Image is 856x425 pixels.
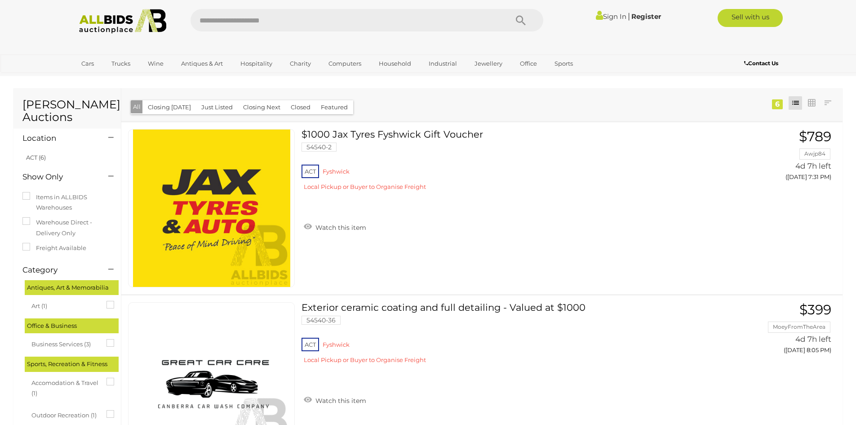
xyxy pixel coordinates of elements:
[628,11,630,21] span: |
[315,100,353,114] button: Featured
[75,56,100,71] a: Cars
[238,100,286,114] button: Closing Next
[74,9,172,34] img: Allbids.com.au
[302,393,368,407] a: Watch this item
[31,408,99,421] span: Outdoor Recreation (1)
[718,9,783,27] a: Sell with us
[25,357,119,371] div: Sports, Recreation & Fitness
[284,56,317,71] a: Charity
[26,154,46,161] a: ACT (6)
[235,56,278,71] a: Hospitality
[22,217,112,238] label: Warehouse Direct - Delivery Only
[514,56,543,71] a: Office
[22,243,86,253] label: Freight Available
[22,266,95,274] h4: Category
[313,224,366,232] span: Watch this item
[106,56,136,71] a: Trucks
[323,56,367,71] a: Computers
[285,100,316,114] button: Closed
[373,56,417,71] a: Household
[22,98,112,123] h1: [PERSON_NAME] Auctions
[772,99,783,109] div: 6
[22,173,95,181] h4: Show Only
[131,100,143,113] button: All
[22,134,95,143] h4: Location
[75,71,151,86] a: [GEOGRAPHIC_DATA]
[729,302,834,358] a: $399 MoeyFromTheArea 4d 7h left ([DATE] 8:05 PM)
[799,301,831,318] span: $399
[549,56,579,71] a: Sports
[142,56,169,71] a: Wine
[729,129,834,185] a: $789 Awjp84 4d 7h left ([DATE] 7:31 PM)
[596,12,626,21] a: Sign In
[631,12,661,21] a: Register
[469,56,508,71] a: Jewellery
[196,100,238,114] button: Just Listed
[423,56,463,71] a: Industrial
[31,299,99,311] span: Art (1)
[308,129,715,197] a: $1000 Jax Tyres Fyshwick Gift Voucher 54540-2 ACT Fyshwick Local Pickup or Buyer to Organise Freight
[302,220,368,233] a: Watch this item
[31,337,99,349] span: Business Services (3)
[25,280,119,295] div: Antiques, Art & Memorabilia
[142,100,196,114] button: Closing [DATE]
[744,58,781,68] a: Contact Us
[22,192,112,213] label: Items in ALLBIDS Warehouses
[498,9,543,31] button: Search
[799,128,831,145] span: $789
[31,376,99,399] span: Accomodation & Travel (1)
[175,56,229,71] a: Antiques & Art
[313,397,366,405] span: Watch this item
[308,302,715,371] a: Exterior ceramic coating and full detailing - Valued at $1000 54540-36 ACT Fyshwick Local Pickup ...
[744,60,778,67] b: Contact Us
[25,318,119,333] div: Office & Business
[133,130,290,287] img: 54540-2a.jpg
